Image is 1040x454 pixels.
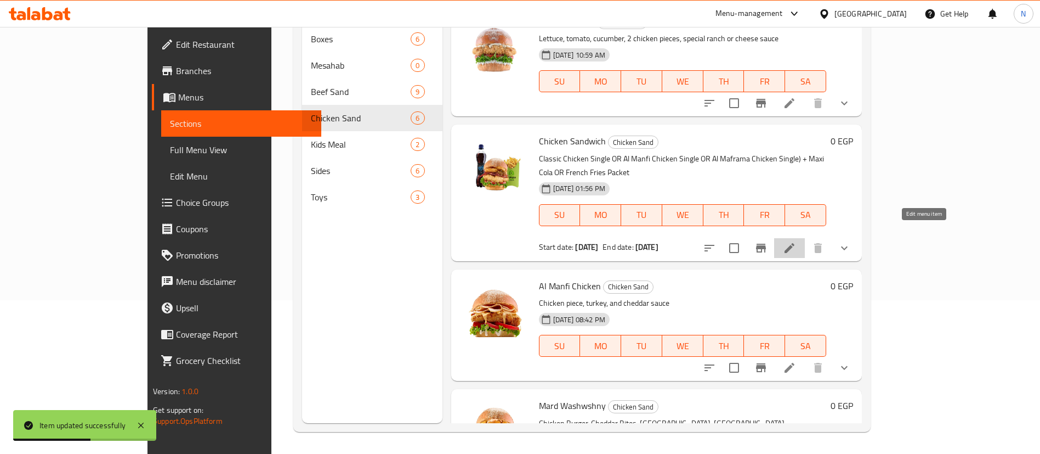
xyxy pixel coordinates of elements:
button: SU [539,335,581,357]
span: Boxes [311,32,411,46]
span: Menus [178,91,312,104]
span: SA [789,74,822,89]
span: 9 [411,87,424,97]
button: FR [744,204,785,226]
span: FR [748,338,781,354]
span: [DATE] 01:56 PM [549,183,610,194]
a: Branches [152,58,321,84]
span: Promotions [176,249,312,262]
button: MO [580,204,621,226]
span: TH [708,207,740,223]
span: Upsell [176,301,312,315]
span: 6 [411,113,424,124]
span: Kids Meal [311,138,411,151]
p: Chicken piece, turkey, and cheddar sauce [539,296,826,310]
span: Chicken Sand [609,136,658,149]
button: WE [662,335,703,357]
a: Choice Groups [152,189,321,216]
div: items [411,111,424,125]
span: Start date: [539,240,574,254]
span: WE [667,338,699,354]
span: FR [748,207,781,223]
div: Sides6 [302,158,442,184]
span: Grocery Checklist [176,354,312,367]
h6: 0 EGP [831,278,853,294]
a: Full Menu View [161,137,321,163]
div: Toys3 [302,184,442,210]
button: show more [831,235,857,261]
a: Upsell [152,295,321,321]
span: SU [544,74,576,89]
button: FR [744,70,785,92]
span: Coverage Report [176,328,312,341]
button: TH [703,70,745,92]
span: 2 [411,139,424,150]
div: Toys [311,190,411,204]
a: Coverage Report [152,321,321,347]
span: FR [748,74,781,89]
span: SA [789,207,822,223]
span: Choice Groups [176,196,312,209]
div: Chicken Sand [608,136,658,149]
span: TU [626,207,658,223]
a: Menu disclaimer [152,268,321,295]
button: show more [831,90,857,116]
nav: Menu sections [302,21,442,215]
div: [GEOGRAPHIC_DATA] [834,8,907,20]
button: TH [703,335,745,357]
button: TU [621,335,662,357]
b: [DATE] [575,240,598,254]
span: End date: [603,240,633,254]
button: sort-choices [696,355,723,381]
button: TU [621,204,662,226]
div: Chicken Sand6 [302,105,442,131]
button: delete [805,90,831,116]
b: [DATE] [635,240,658,254]
span: Select to update [723,92,746,115]
button: WE [662,204,703,226]
span: Select to update [723,356,746,379]
p: Classic Chicken Single OR Al Manfi Chicken Single OR Al Maframa Chicken Single) + Maxi Cola OR Fr... [539,152,826,180]
div: items [411,85,424,98]
h6: 0 EGP [831,398,853,413]
div: Beef Sand9 [302,79,442,105]
a: Edit menu item [783,361,796,374]
a: Promotions [152,242,321,268]
span: 6 [411,166,424,176]
a: Edit Restaurant [152,31,321,58]
img: Al Manfi Chicken [460,278,530,349]
button: Branch-specific-item [748,235,774,261]
span: SA [789,338,822,354]
svg: Show Choices [838,361,851,374]
span: [DATE] 08:42 PM [549,315,610,325]
span: Mesahab [311,59,411,72]
span: Beef Sand [311,85,411,98]
div: Item updated successfully [39,419,126,431]
button: TH [703,204,745,226]
div: items [411,138,424,151]
a: Grocery Checklist [152,347,321,374]
span: TH [708,74,740,89]
img: Classic Chicken [460,14,530,84]
span: TH [708,338,740,354]
div: items [411,164,424,177]
button: WE [662,70,703,92]
span: [DATE] 10:59 AM [549,50,610,60]
div: items [411,190,424,204]
span: Edit Menu [170,170,312,183]
button: TU [621,70,662,92]
button: SU [539,70,581,92]
button: Branch-specific-item [748,90,774,116]
span: Select to update [723,237,746,260]
div: Boxes6 [302,26,442,52]
button: FR [744,335,785,357]
svg: Show Choices [838,242,851,255]
a: Edit menu item [783,97,796,110]
button: sort-choices [696,235,723,261]
button: Branch-specific-item [748,355,774,381]
span: Full Menu View [170,143,312,156]
div: Sides [311,164,411,177]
